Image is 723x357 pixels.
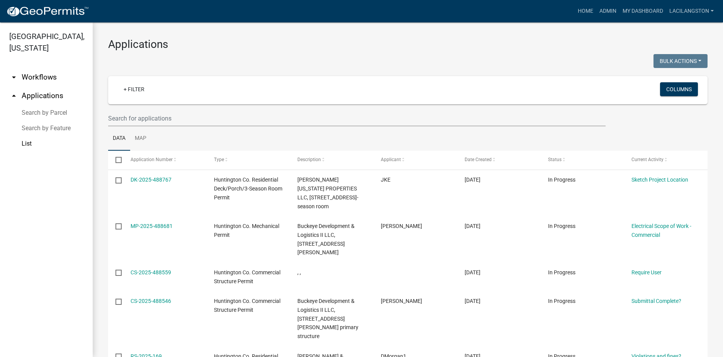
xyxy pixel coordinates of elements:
[660,82,698,96] button: Columns
[214,177,282,201] span: Huntington Co. Residential Deck/Porch/3-Season Room Permit
[297,157,321,162] span: Description
[214,157,224,162] span: Type
[290,151,373,169] datatable-header-cell: Description
[457,151,540,169] datatable-header-cell: Date Created
[548,298,575,304] span: In Progress
[465,269,480,275] span: 10/06/2025
[373,151,457,169] datatable-header-cell: Applicant
[631,157,664,162] span: Current Activity
[108,151,123,169] datatable-header-cell: Select
[131,223,173,229] a: MP-2025-488681
[381,223,422,229] span: Phil Vander Werf
[465,157,492,162] span: Date Created
[131,157,173,162] span: Application Number
[131,269,171,275] a: CS-2025-488559
[297,269,301,275] span: , ,
[575,4,596,19] a: Home
[117,82,151,96] a: + Filter
[465,223,480,229] span: 10/06/2025
[108,126,130,151] a: Data
[131,298,171,304] a: CS-2025-488546
[9,73,19,82] i: arrow_drop_down
[381,157,401,162] span: Applicant
[624,151,708,169] datatable-header-cell: Current Activity
[381,298,422,304] span: Carlos Suastegui
[131,177,171,183] a: DK-2025-488767
[214,223,279,238] span: Huntington Co. Mechanical Permit
[108,38,708,51] h3: Applications
[653,54,708,68] button: Bulk Actions
[214,298,280,313] span: Huntington Co. Commercial Structure Permit
[631,177,688,183] a: Sketch Project Location
[123,151,206,169] datatable-header-cell: Application Number
[619,4,666,19] a: My Dashboard
[666,4,717,19] a: LaciLangston
[631,298,681,304] a: Submittal Complete?
[465,177,480,183] span: 10/06/2025
[596,4,619,19] a: Admin
[381,177,390,183] span: JKE
[297,177,358,209] span: BIGGS INDIANA PROPERTIES LLC, 414 Buckingham Ln, 3-season room
[214,269,280,284] span: Huntington Co. Commercial Structure Permit
[548,157,562,162] span: Status
[297,298,358,339] span: Buckeye Development & Logistics II LLC, 226 E Hosler Rd, new primary structure
[108,110,606,126] input: Search for applications
[548,223,575,229] span: In Progress
[297,223,355,255] span: Buckeye Development & Logistics II LLC, 226 E Hosler Rd, electrical
[465,298,480,304] span: 10/06/2025
[548,177,575,183] span: In Progress
[631,269,662,275] a: Require User
[631,223,691,238] a: Electrical Scope of Work - Commercial
[548,269,575,275] span: In Progress
[130,126,151,151] a: Map
[541,151,624,169] datatable-header-cell: Status
[207,151,290,169] datatable-header-cell: Type
[9,91,19,100] i: arrow_drop_up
